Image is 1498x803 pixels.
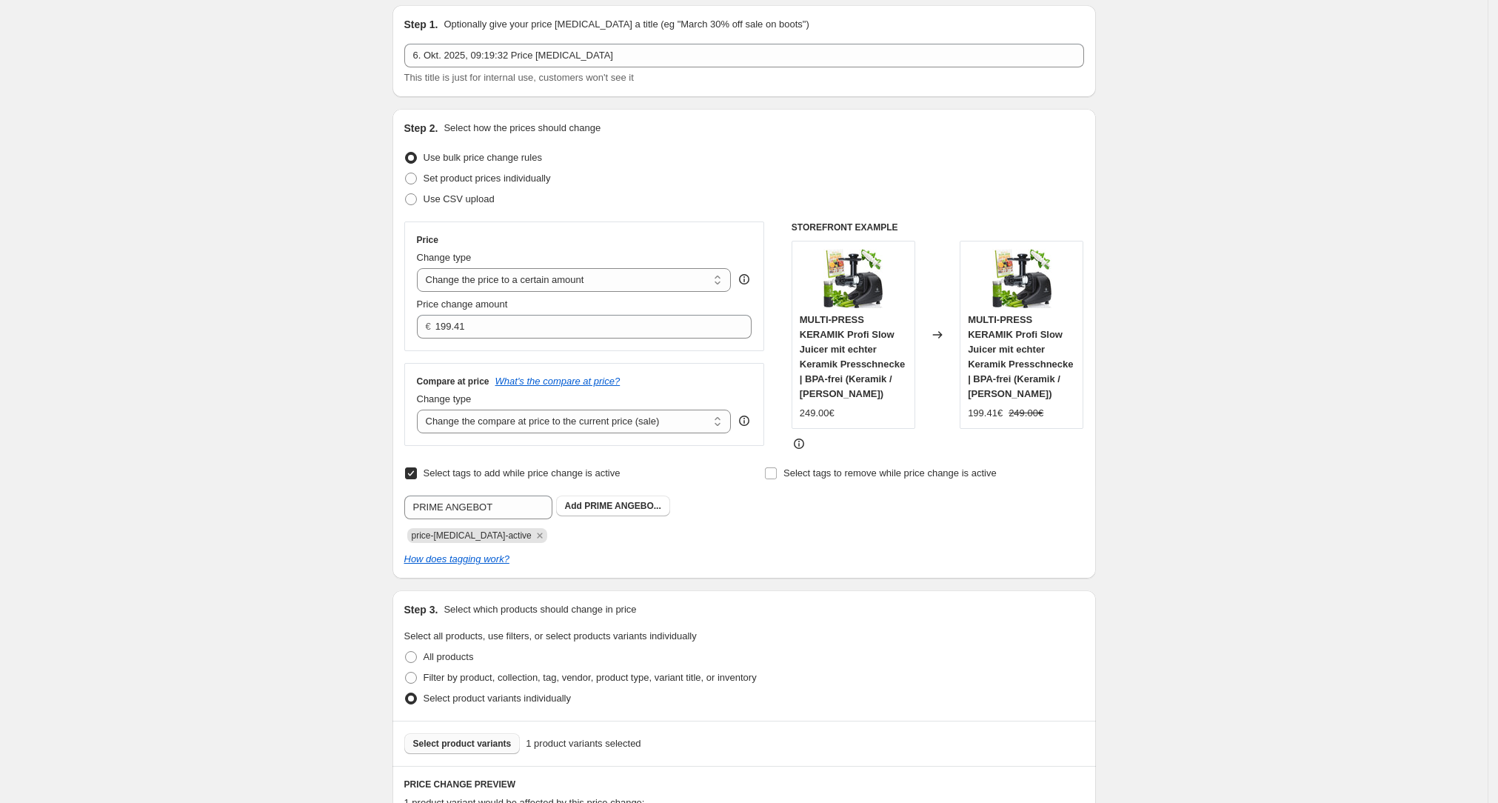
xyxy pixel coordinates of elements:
[783,467,997,479] span: Select tags to remove while price change is active
[417,393,472,404] span: Change type
[444,17,809,32] p: Optionally give your price [MEDICAL_DATA] a title (eg "March 30% off sale on boots")
[737,272,752,287] div: help
[424,693,571,704] span: Select product variants individually
[417,252,472,263] span: Change type
[444,602,636,617] p: Select which products should change in price
[404,121,438,136] h2: Step 2.
[404,779,1084,790] h6: PRICE CHANGE PREVIEW
[404,17,438,32] h2: Step 1.
[435,315,729,339] input: 80.00
[444,121,601,136] p: Select how the prices should change
[800,406,835,421] div: 249.00€
[424,173,551,184] span: Set product prices individually
[533,529,546,542] button: Remove price-change-job-active
[424,152,542,163] span: Use bulk price change rules
[404,733,521,754] button: Select product variants
[404,496,552,519] input: Select tags to add
[556,496,670,516] button: Add PRIME ANGEBO...
[404,553,509,564] a: How does tagging work?
[565,501,582,511] b: Add
[584,501,661,511] span: PRIME ANGEBO...
[792,221,1084,233] h6: STOREFRONT EXAMPLE
[404,44,1084,67] input: 30% off holiday sale
[526,736,641,751] span: 1 product variants selected
[424,467,621,479] span: Select tags to add while price change is active
[968,406,1003,421] div: 199.41€
[413,738,512,750] span: Select product variants
[404,630,697,642] span: Select all products, use filters, or select products variants individually
[417,299,508,310] span: Price change amount
[424,651,474,662] span: All products
[495,376,621,387] button: What's the compare at price?
[424,672,757,683] span: Filter by product, collection, tag, vendor, product type, variant title, or inventory
[968,314,1073,399] span: MULTI-PRESS KERAMIK Profi Slow Juicer mit echter Keramik Presschnecke | BPA-frei (Keramik / [PERS...
[404,602,438,617] h2: Step 3.
[417,234,438,246] h3: Price
[412,530,532,541] span: price-change-job-active
[417,376,489,387] h3: Compare at price
[737,413,752,428] div: help
[800,314,905,399] span: MULTI-PRESS KERAMIK Profi Slow Juicer mit echter Keramik Presschnecke | BPA-frei (Keramik / [PERS...
[426,321,431,332] span: €
[1009,406,1043,421] strike: 249.00€
[424,193,495,204] span: Use CSV upload
[404,72,634,83] span: This title is just for internal use, customers won't see it
[823,249,883,308] img: nutrilovers-wissenwasdrinist-slow-juicer-multi-press-keramik-profi-slow-juicer-mit-6-1-multi-aufs...
[992,249,1051,308] img: nutrilovers-wissenwasdrinist-slow-juicer-multi-press-keramik-profi-slow-juicer-mit-6-1-multi-aufs...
